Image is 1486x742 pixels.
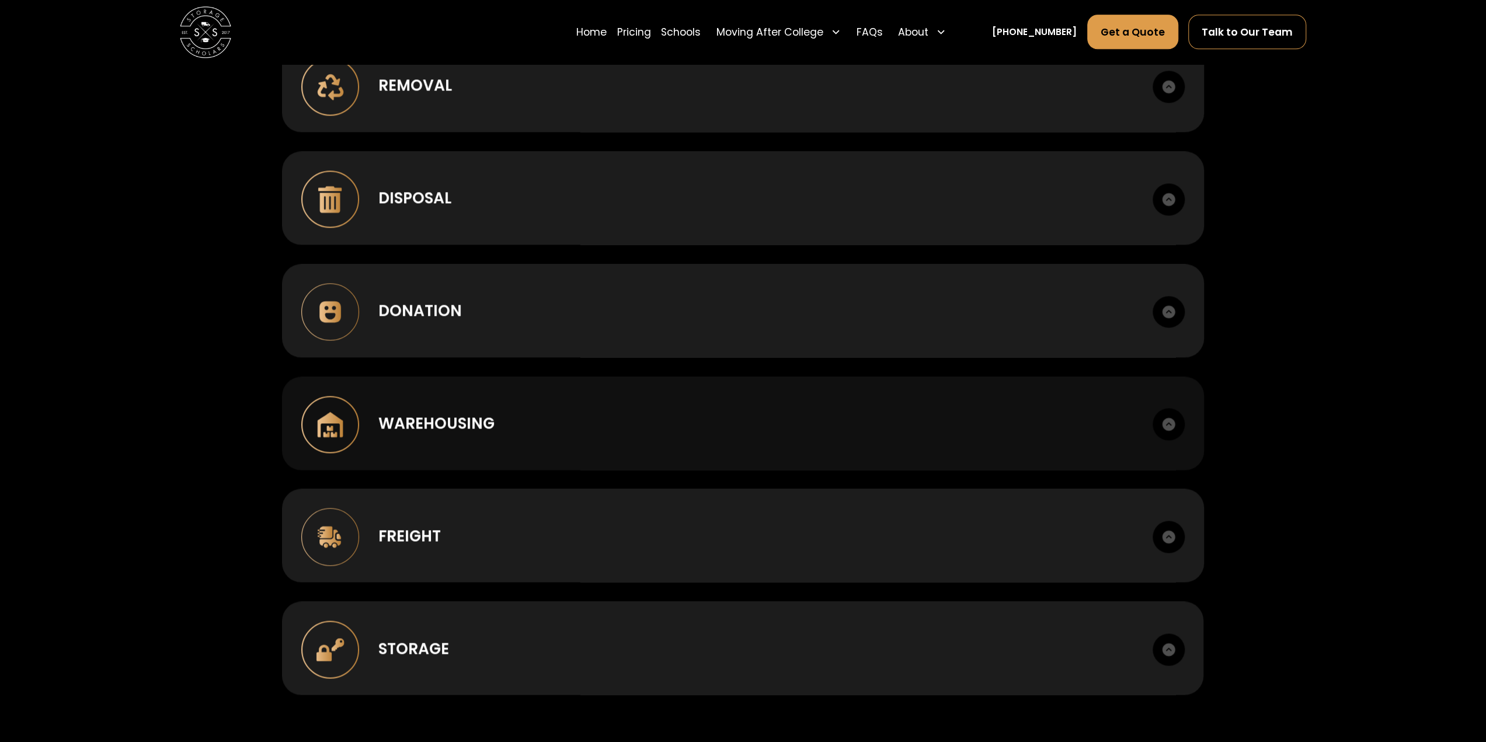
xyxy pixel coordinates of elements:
div: Disposal [378,186,451,209]
div: Freight [378,524,441,547]
div: Warehousing [378,412,495,434]
a: home [180,6,231,58]
a: FAQs [856,14,882,50]
img: Storage Scholars main logo [180,6,231,58]
div: Moving After College [716,25,823,40]
a: Get a Quote [1087,15,1178,49]
div: About [898,25,928,40]
a: Pricing [617,14,651,50]
a: Schools [661,14,701,50]
div: Storage [378,637,449,660]
div: Donation [378,299,462,322]
div: Removal [378,74,452,96]
a: Home [576,14,607,50]
a: [PHONE_NUMBER] [992,25,1077,39]
div: About [893,14,951,50]
div: Moving After College [711,14,846,50]
a: Talk to Our Team [1188,15,1306,49]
